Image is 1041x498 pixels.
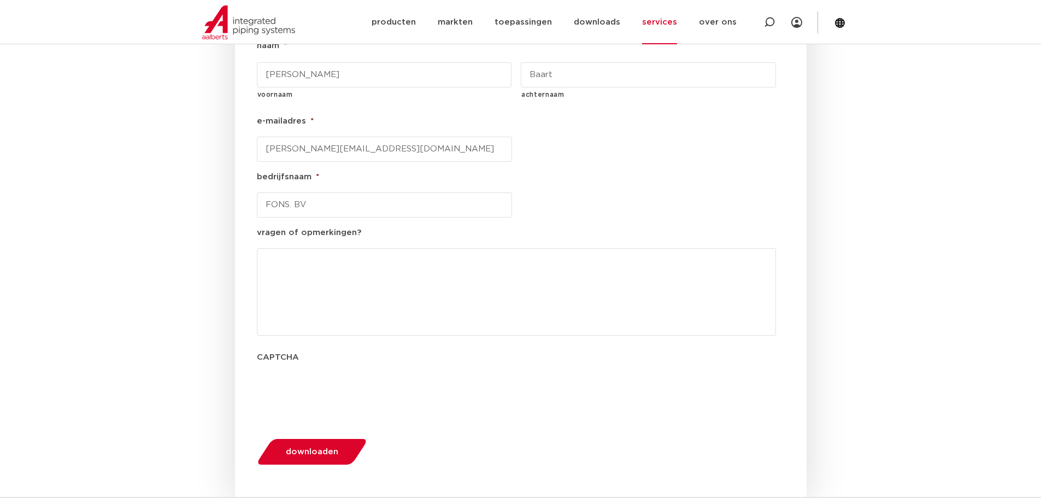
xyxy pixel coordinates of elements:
label: CAPTCHA [257,352,299,363]
iframe: reCAPTCHA [257,372,423,415]
label: e-mailadres [257,116,314,127]
label: achternaam [521,88,776,101]
label: bedrijfsnaam [257,172,319,183]
label: vragen of opmerkingen? [257,227,361,238]
button: downloaden [253,438,370,466]
label: naam [257,40,287,51]
label: voornaam [257,88,512,101]
span: downloaden [286,448,338,456]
